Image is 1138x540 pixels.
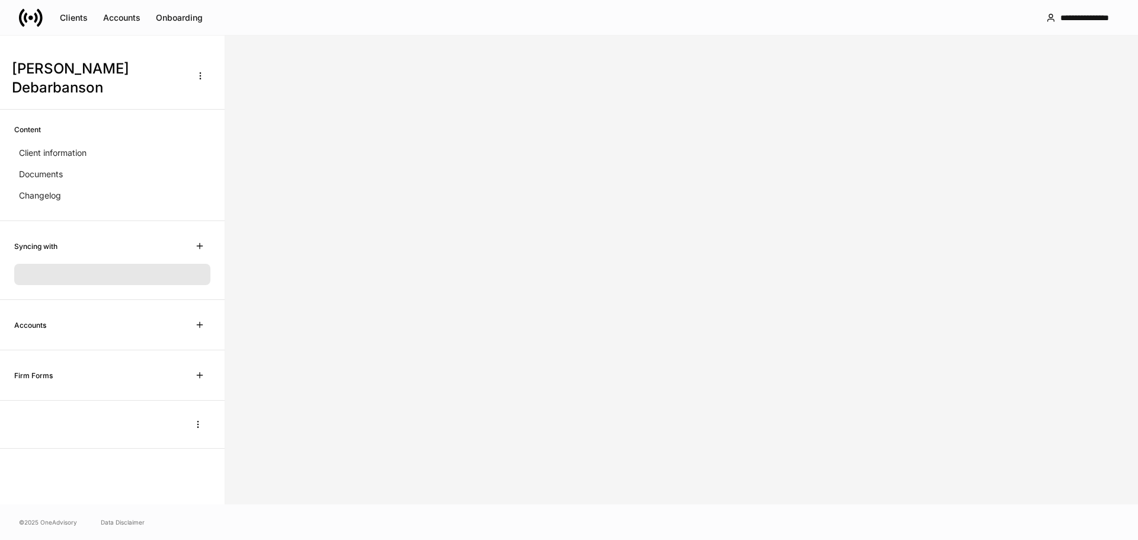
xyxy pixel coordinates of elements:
[14,185,210,206] a: Changelog
[60,14,88,22] div: Clients
[95,8,148,27] button: Accounts
[19,147,87,159] p: Client information
[156,14,203,22] div: Onboarding
[52,8,95,27] button: Clients
[14,164,210,185] a: Documents
[19,517,77,527] span: © 2025 OneAdvisory
[14,370,53,381] h6: Firm Forms
[148,8,210,27] button: Onboarding
[19,190,61,202] p: Changelog
[14,124,41,135] h6: Content
[12,59,183,97] h3: [PERSON_NAME] Debarbanson
[14,142,210,164] a: Client information
[101,517,145,527] a: Data Disclaimer
[19,168,63,180] p: Documents
[14,241,57,252] h6: Syncing with
[14,319,46,331] h6: Accounts
[103,14,140,22] div: Accounts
